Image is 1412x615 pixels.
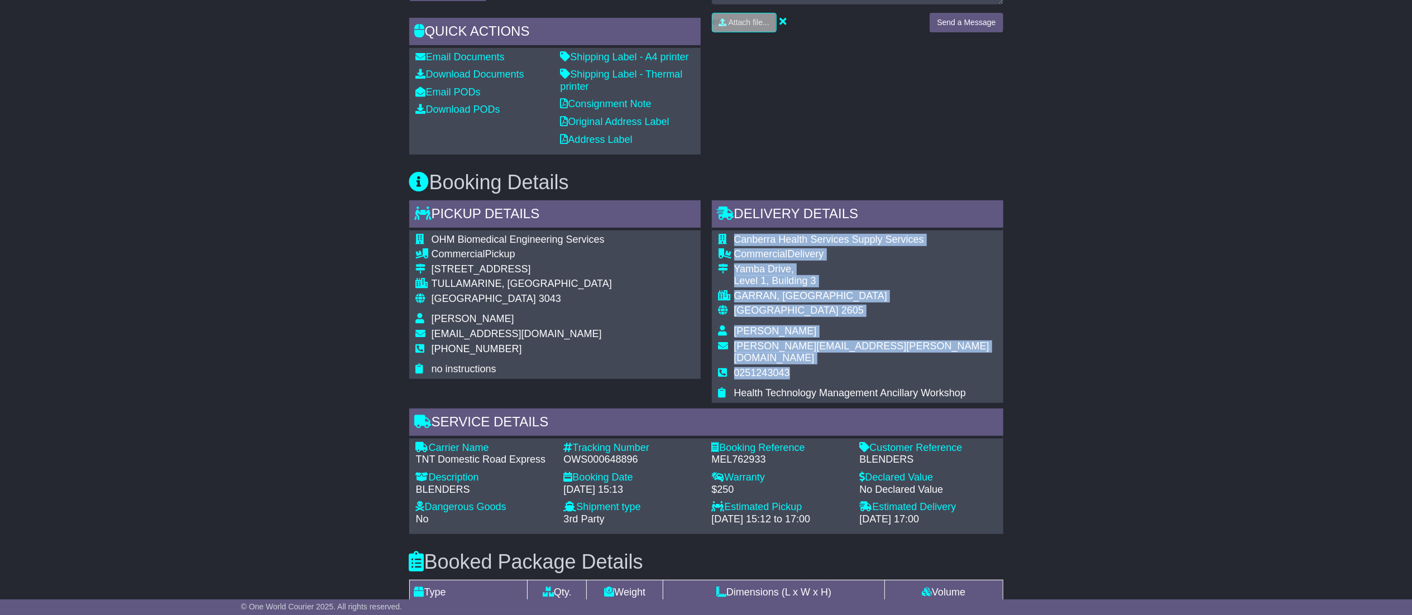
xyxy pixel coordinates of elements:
[841,305,864,316] span: 2605
[561,134,633,145] a: Address Label
[409,409,1003,439] div: Service Details
[416,51,505,63] a: Email Documents
[564,472,701,484] div: Booking Date
[930,13,1003,32] button: Send a Message
[734,290,997,302] div: GARRAN, [GEOGRAPHIC_DATA]
[432,313,514,324] span: [PERSON_NAME]
[432,248,612,261] div: Pickup
[241,602,403,611] span: © One World Courier 2025. All rights reserved.
[734,387,966,398] span: Health Technology Management Ancillary Workshop
[432,343,522,354] span: [PHONE_NUMBER]
[712,501,849,513] div: Estimated Pickup
[564,513,605,525] span: 3rd Party
[734,340,989,364] span: [PERSON_NAME][EMAIL_ADDRESS][PERSON_NAME][DOMAIN_NAME]
[432,293,536,304] span: [GEOGRAPHIC_DATA]
[432,263,612,276] div: [STREET_ADDRESS]
[587,580,663,604] td: Weight
[416,454,553,466] div: TNT Domestic Road Express
[712,454,849,466] div: MEL762933
[860,513,997,526] div: [DATE] 17:00
[712,200,1003,230] div: Delivery Details
[416,442,553,454] div: Carrier Name
[416,484,553,496] div: BLENDERS
[712,442,849,454] div: Booking Reference
[416,501,553,513] div: Dangerous Goods
[416,513,429,525] span: No
[416,69,524,80] a: Download Documents
[432,248,485,260] span: Commercial
[860,501,997,513] div: Estimated Delivery
[860,484,997,496] div: No Declared Value
[416,87,481,98] a: Email PODs
[409,171,1003,194] h3: Booking Details
[734,248,788,260] span: Commercial
[860,454,997,466] div: BLENDERS
[712,472,849,484] div: Warranty
[734,263,997,276] div: Yamba Drive,
[564,454,701,466] div: OWS000648896
[416,472,553,484] div: Description
[734,325,817,337] span: [PERSON_NAME]
[561,69,683,92] a: Shipping Label - Thermal printer
[884,580,1003,604] td: Volume
[409,200,701,230] div: Pickup Details
[416,104,500,115] a: Download PODs
[432,278,612,290] div: TULLAMARINE, [GEOGRAPHIC_DATA]
[564,484,701,496] div: [DATE] 15:13
[409,551,1003,573] h3: Booked Package Details
[528,580,587,604] td: Qty.
[564,442,701,454] div: Tracking Number
[564,501,701,513] div: Shipment type
[561,51,689,63] a: Shipping Label - A4 printer
[432,328,602,339] span: [EMAIL_ADDRESS][DOMAIN_NAME]
[432,234,605,245] span: OHM Biomedical Engineering Services
[432,363,496,374] span: no instructions
[561,98,652,109] a: Consignment Note
[734,367,790,378] span: 0251243043
[860,472,997,484] div: Declared Value
[734,275,997,287] div: Level 1, Building 3
[663,580,884,604] td: Dimensions (L x W x H)
[712,484,849,496] div: $250
[712,513,849,526] div: [DATE] 15:12 to 17:00
[734,234,924,245] span: Canberra Health Services Supply Services
[409,580,528,604] td: Type
[734,248,997,261] div: Delivery
[409,18,701,48] div: Quick Actions
[561,116,669,127] a: Original Address Label
[539,293,561,304] span: 3043
[860,442,997,454] div: Customer Reference
[734,305,839,316] span: [GEOGRAPHIC_DATA]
